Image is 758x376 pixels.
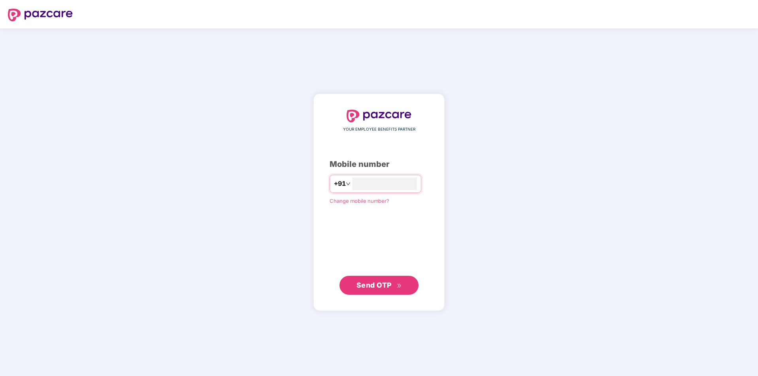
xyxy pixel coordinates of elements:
[339,276,419,295] button: Send OTPdouble-right
[347,110,411,122] img: logo
[8,9,73,21] img: logo
[343,126,415,133] span: YOUR EMPLOYEE BENEFITS PARTNER
[356,281,392,289] span: Send OTP
[397,283,402,288] span: double-right
[334,179,346,189] span: +91
[330,158,428,170] div: Mobile number
[346,181,351,186] span: down
[330,198,389,204] a: Change mobile number?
